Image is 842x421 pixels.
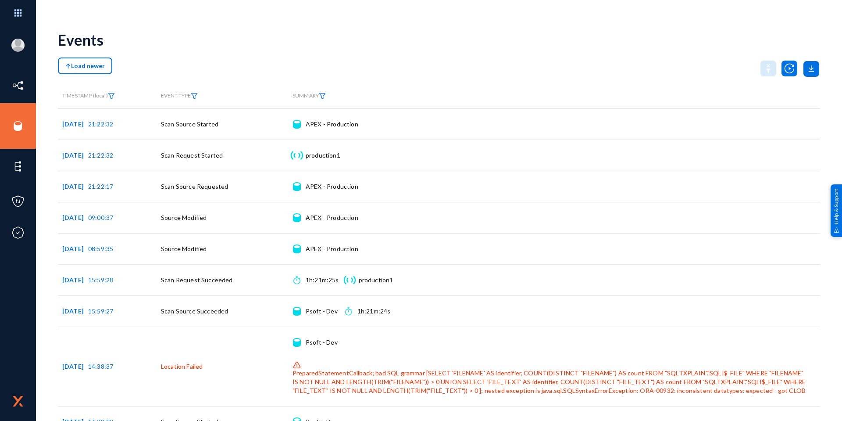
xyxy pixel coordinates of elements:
img: icon-source.svg [293,307,300,316]
div: Help & Support [831,184,842,237]
span: Source Modified [161,245,207,252]
img: icon-source.svg [293,120,300,129]
span: Load newer [65,62,105,69]
img: icon-sensor.svg [343,276,357,284]
span: [DATE] [62,363,88,370]
div: 1h:21m:24s [357,307,391,316]
button: Load newer [58,58,112,74]
div: APEX - Production [306,182,358,191]
img: icon-time.svg [293,276,300,284]
img: icon-filter.svg [191,93,198,99]
div: production1 [359,276,393,284]
span: Location Failed [161,363,203,370]
img: icon-time.svg [345,307,352,316]
span: EVENT TYPE [161,93,198,99]
span: Scan Request Succeeded [161,276,233,284]
span: 15:59:28 [88,276,113,284]
img: icon-source.svg [293,338,300,347]
div: Events [58,31,103,49]
img: icon-source.svg [293,245,300,253]
span: 21:22:32 [88,120,113,128]
img: help_support.svg [834,227,839,233]
span: [DATE] [62,307,88,315]
span: [DATE] [62,245,88,252]
span: 21:22:17 [88,183,113,190]
img: icon-elements.svg [11,160,25,173]
img: icon-sensor.svg [289,151,304,160]
img: icon-filter.svg [108,93,115,99]
span: Source Modified [161,214,207,221]
span: 09:00:37 [88,214,113,221]
div: Psoft - Dev [306,307,338,316]
span: Scan Source Requested [161,183,228,190]
img: icon-arrow-above.svg [65,63,71,69]
span: 14:38:37 [88,363,113,370]
span: [DATE] [62,214,88,221]
span: 08:59:35 [88,245,113,252]
span: [DATE] [62,276,88,284]
span: [DATE] [62,183,88,190]
div: production1 [306,151,340,160]
span: [DATE] [62,151,88,159]
span: 15:59:27 [88,307,113,315]
img: icon-inventory.svg [11,79,25,92]
div: 1h:21m:25s [306,276,339,284]
span: Scan Source Succeeded [161,307,228,315]
div: APEX - Production [306,213,358,222]
img: app launcher [5,4,31,22]
div: PreparedStatementCallback; bad SQL grammar [SELECT 'FILENAME' AS identifier, COUNT(DISTINCT "FILE... [293,369,809,395]
img: icon-utility-autoscan.svg [781,61,797,76]
span: Scan Source Started [161,120,218,128]
span: Scan Request Started [161,151,223,159]
div: APEX - Production [306,120,358,129]
span: [DATE] [62,120,88,128]
img: icon-source.svg [293,182,300,191]
img: blank-profile-picture.png [11,39,25,52]
img: icon-compliance.svg [11,226,25,239]
span: 21:22:32 [88,151,113,159]
div: Psoft - Dev [306,338,338,347]
img: icon-sources.svg [11,119,25,133]
span: SUMMARY [293,92,326,99]
img: icon-policies.svg [11,195,25,208]
img: icon-source.svg [293,213,300,222]
div: APEX - Production [306,245,358,253]
img: icon-filter.svg [319,93,326,99]
span: TIMESTAMP (local) [62,92,115,99]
